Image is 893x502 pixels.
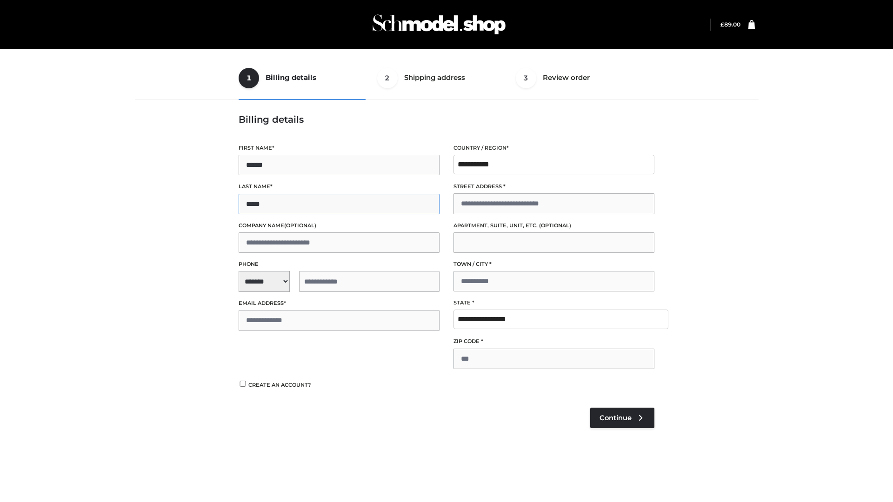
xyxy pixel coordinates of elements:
h3: Billing details [239,114,654,125]
label: Last name [239,182,440,191]
label: ZIP Code [453,337,654,346]
label: Phone [239,260,440,269]
a: £89.00 [720,21,740,28]
img: Schmodel Admin 964 [369,6,509,43]
span: Continue [600,414,632,422]
label: Country / Region [453,144,654,152]
label: Apartment, suite, unit, etc. [453,221,654,230]
label: Email address [239,299,440,308]
label: Town / City [453,260,654,269]
a: Continue [590,408,654,428]
input: Create an account? [239,381,247,387]
span: £ [720,21,724,28]
span: Create an account? [248,382,311,388]
label: State [453,298,654,307]
label: Company name [239,221,440,230]
span: (optional) [539,222,571,229]
bdi: 89.00 [720,21,740,28]
span: (optional) [284,222,316,229]
label: First name [239,144,440,152]
label: Street address [453,182,654,191]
